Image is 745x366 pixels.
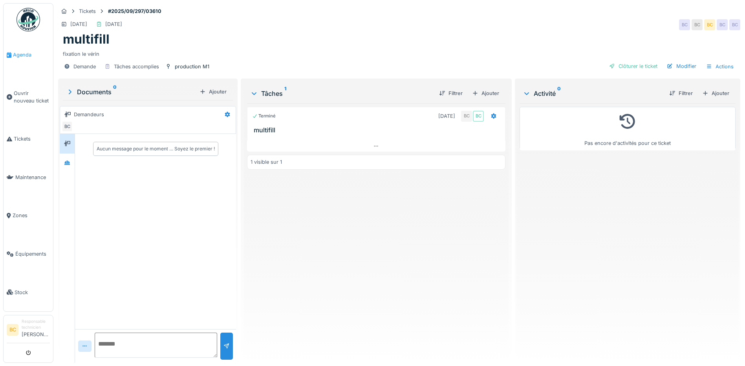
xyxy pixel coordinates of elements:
span: Agenda [13,51,50,59]
div: BC [461,111,472,122]
div: Documents [66,87,196,97]
a: Maintenance [4,158,53,197]
div: Actions [703,61,737,72]
div: Activité [523,89,663,98]
div: Tâches [250,89,433,98]
a: Tickets [4,120,53,158]
div: BC [473,111,484,122]
span: Équipements [15,250,50,258]
div: Ajouter [196,86,230,97]
a: Zones [4,196,53,235]
div: BC [692,19,703,30]
span: Maintenance [15,174,50,181]
div: Tickets [79,7,96,15]
li: [PERSON_NAME] [22,318,50,341]
span: Ouvrir nouveau ticket [14,90,50,104]
div: [DATE] [105,20,122,28]
a: Agenda [4,36,53,74]
sup: 0 [557,89,561,98]
div: production M1 [175,63,209,70]
div: Terminé [252,113,276,119]
div: fixation le vérin [63,47,736,58]
span: Zones [13,212,50,219]
div: Pas encore d'activités pour ce ticket [525,110,730,147]
sup: 1 [284,89,286,98]
span: Tickets [14,135,50,143]
a: Stock [4,273,53,311]
div: Demande [73,63,96,70]
div: BC [679,19,690,30]
div: Tâches accomplies [114,63,159,70]
div: Modifier [664,61,699,71]
div: Ajouter [469,88,502,99]
sup: 0 [113,87,117,97]
a: Équipements [4,235,53,273]
li: BC [7,324,18,336]
div: BC [62,121,73,132]
div: BC [717,19,728,30]
div: Ajouter [699,88,732,99]
div: [DATE] [70,20,87,28]
img: Badge_color-CXgf-gQk.svg [16,8,40,31]
div: [DATE] [438,112,455,120]
div: 1 visible sur 1 [251,158,282,166]
a: Ouvrir nouveau ticket [4,74,53,120]
div: BC [729,19,740,30]
strong: #2025/09/297/03610 [105,7,165,15]
span: Stock [15,289,50,296]
h3: multifill [254,126,502,134]
div: Demandeurs [74,111,104,118]
div: Clôturer le ticket [606,61,661,71]
div: Filtrer [436,88,466,99]
div: Responsable technicien [22,318,50,331]
div: Aucun message pour le moment … Soyez le premier ! [97,145,215,152]
h1: multifill [63,32,110,47]
a: BC Responsable technicien[PERSON_NAME] [7,318,50,343]
div: Filtrer [666,88,696,99]
div: BC [704,19,715,30]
